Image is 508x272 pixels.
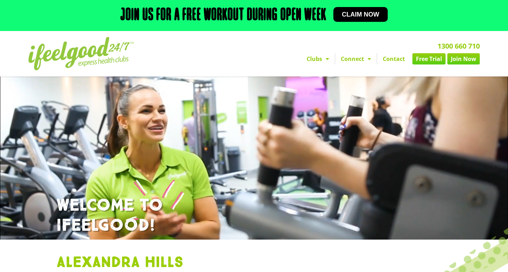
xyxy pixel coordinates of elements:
[447,53,480,64] a: Join Now
[342,11,379,18] span: Claim now
[56,254,452,272] h1: Alexandra Hills
[333,7,388,22] a: Claim now
[56,196,452,236] h1: WELCOME TO IFEELGOOD!
[412,53,446,64] a: Free Trial
[120,7,326,24] h2: Join us for a free workout during open week
[189,53,480,64] nav: Menu
[437,41,480,51] a: 1300 660 710
[377,53,411,64] a: Contact
[335,53,377,64] a: Connect
[301,53,335,64] a: Clubs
